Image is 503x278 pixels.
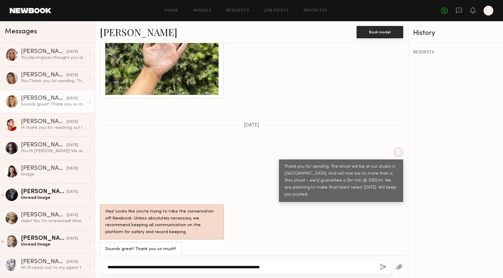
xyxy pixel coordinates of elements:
div: [DATE] [66,166,78,172]
span: [DATE] [244,123,259,128]
a: Home [165,9,178,13]
div: [PERSON_NAME] [21,142,66,148]
div: [PERSON_NAME] [21,212,66,218]
div: [PERSON_NAME] [21,95,66,102]
div: Hey! Looks like you’re trying to take the conversation off Newbook. Unless absolutely necessary, ... [105,208,219,236]
div: [DATE] [66,119,78,125]
div: [PERSON_NAME] [21,72,66,78]
div: REQUESTS [413,50,498,55]
div: [PERSON_NAME] [21,259,66,265]
div: Hello! Yes I’m interested! When is the photoshoot? I will be traveling for the next few weeks, so... [21,218,86,224]
div: Image [21,172,86,177]
a: [PERSON_NAME] [100,25,177,39]
div: Thank you for sending. The shoot will be at our studio in [GEOGRAPHIC_DATA]. And will now be no m... [284,163,398,198]
div: Unread: Image [21,195,86,201]
div: History [413,30,498,37]
div: [DATE] [66,259,78,265]
div: [PERSON_NAME] [21,166,66,172]
div: [PERSON_NAME] [21,236,66,242]
div: [DATE] [66,213,78,218]
a: Favorites [304,9,328,13]
div: [DATE] [66,72,78,78]
div: [DATE] [66,189,78,195]
span: Messages [5,28,37,35]
div: Hi thank you for reaching out ! I am so sorry for my delay, I could potentially make that work I’... [21,125,86,131]
div: You: Thank you for sending. The shoot will be at our studio in [GEOGRAPHIC_DATA]. We will make fi... [21,78,86,84]
a: Book model [357,29,403,34]
div: You: Hi [PERSON_NAME]! We are shooting for Evie fuel brand [DATE][DATE]. Usage: 1 year, across st... [21,148,86,154]
div: You: Apologizes thought you already had the information. It's [DATE] AM. [21,55,86,61]
div: [PERSON_NAME] [21,119,66,125]
a: Requests [226,9,250,13]
div: [PERSON_NAME] [21,189,66,195]
div: [DATE] [66,49,78,55]
div: Sounds great! Thank you so much!! [21,102,86,107]
div: Hi! I’ll reach out to my agent to see if she got your email. I’m booked [DATE] and every day next... [21,265,86,271]
div: [DATE] [66,142,78,148]
div: Unread: Image [21,242,86,247]
a: Models [193,9,212,13]
div: [DATE] [66,236,78,242]
button: Book model [357,26,403,38]
div: Sounds great! Thank you so much!! [105,246,176,253]
a: Job Posts [264,9,289,13]
div: [PERSON_NAME] [21,49,66,55]
a: E [484,6,493,15]
div: [DATE] [66,96,78,102]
